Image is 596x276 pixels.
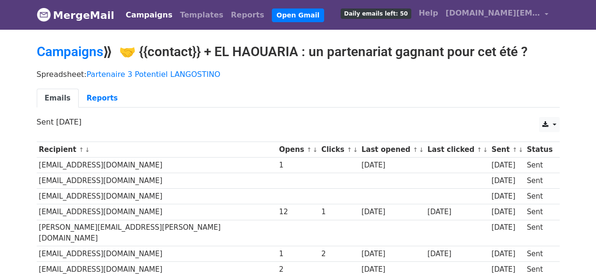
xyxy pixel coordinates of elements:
a: ↑ [477,146,482,153]
td: [EMAIL_ADDRESS][DOMAIN_NAME] [37,189,277,204]
td: Sent [524,204,555,220]
a: Help [415,4,442,23]
td: Sent [524,220,555,246]
a: ↑ [307,146,312,153]
span: Daily emails left: 50 [341,8,411,19]
h2: ⟫ 🤝 {{contact}} + EL HAOUARIA : un partenariat gagnant pour cet été ? [37,44,560,60]
th: Recipient [37,142,277,158]
a: ↑ [347,146,352,153]
div: 12 [279,207,317,217]
td: Sent [524,246,555,262]
th: Clicks [319,142,359,158]
a: ↓ [518,146,523,153]
a: ↑ [79,146,84,153]
th: Last clicked [425,142,490,158]
a: Campaigns [122,6,176,25]
div: [DATE] [361,249,423,259]
a: Templates [176,6,227,25]
a: [DOMAIN_NAME][EMAIL_ADDRESS][DOMAIN_NAME] [442,4,552,26]
div: [DATE] [491,264,523,275]
td: [PERSON_NAME][EMAIL_ADDRESS][PERSON_NAME][DOMAIN_NAME] [37,220,277,246]
td: Sent [524,158,555,173]
td: [EMAIL_ADDRESS][DOMAIN_NAME] [37,158,277,173]
div: [DATE] [427,249,487,259]
a: ↓ [353,146,358,153]
a: ↓ [313,146,318,153]
th: Sent [489,142,524,158]
div: 1 [279,249,317,259]
a: MergeMail [37,5,114,25]
span: [DOMAIN_NAME][EMAIL_ADDRESS][DOMAIN_NAME] [446,8,540,19]
div: [DATE] [427,207,487,217]
a: ↓ [419,146,424,153]
div: [DATE] [491,191,523,202]
a: Daily emails left: 50 [337,4,415,23]
a: Open Gmail [272,8,324,22]
td: [EMAIL_ADDRESS][DOMAIN_NAME] [37,246,277,262]
p: Spreadsheet: [37,69,560,79]
div: 2 [279,264,317,275]
a: Reports [227,6,268,25]
div: 1 [321,207,357,217]
a: Campaigns [37,44,103,59]
div: [DATE] [361,264,423,275]
td: Sent [524,189,555,204]
div: [DATE] [491,249,523,259]
th: Status [524,142,555,158]
td: Sent [524,173,555,189]
div: [DATE] [491,207,523,217]
th: Last opened [359,142,425,158]
a: Reports [79,89,126,108]
div: 1 [279,160,317,171]
div: [DATE] [361,207,423,217]
td: [EMAIL_ADDRESS][DOMAIN_NAME] [37,173,277,189]
div: [DATE] [361,160,423,171]
a: Emails [37,89,79,108]
a: ↑ [512,146,517,153]
th: Opens [277,142,319,158]
a: ↓ [85,146,90,153]
a: ↓ [483,146,488,153]
p: Sent [DATE] [37,117,560,127]
div: [DATE] [491,176,523,186]
div: 2 [321,249,357,259]
img: MergeMail logo [37,8,51,22]
a: ↑ [413,146,418,153]
div: [DATE] [491,160,523,171]
td: [EMAIL_ADDRESS][DOMAIN_NAME] [37,204,277,220]
a: Partenaire 3 Potentiel LANGOSTINO [87,70,220,79]
div: [DATE] [491,222,523,233]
